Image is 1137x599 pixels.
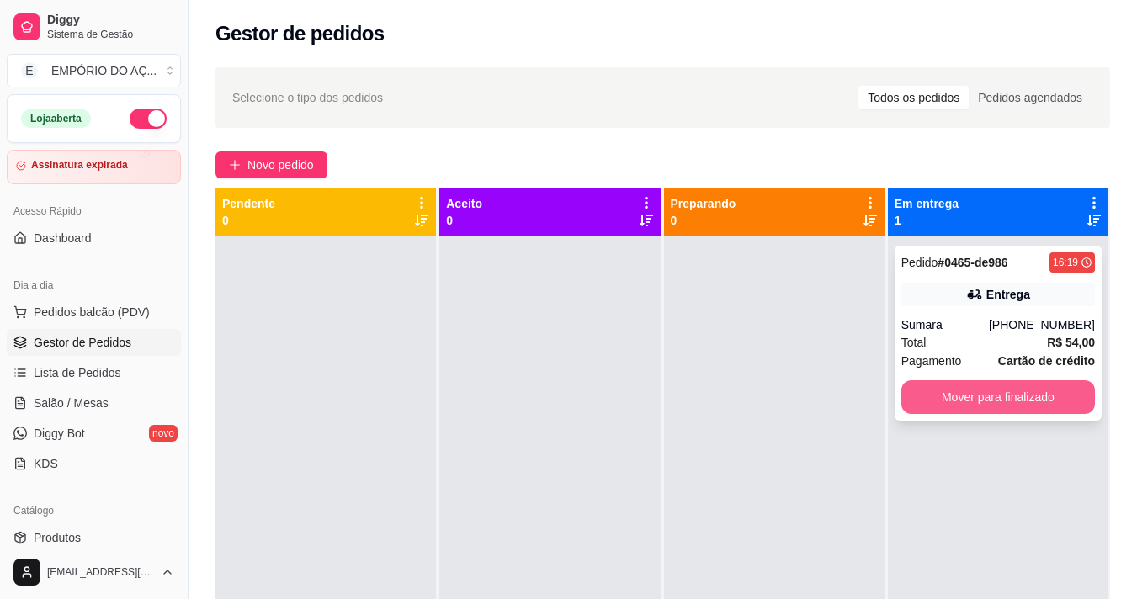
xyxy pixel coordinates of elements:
[671,195,736,212] p: Preparando
[21,109,91,128] div: Loja aberta
[7,272,181,299] div: Dia a dia
[7,450,181,477] a: KDS
[901,380,1095,414] button: Mover para finalizado
[446,212,482,229] p: 0
[247,156,314,174] span: Novo pedido
[895,195,959,212] p: Em entrega
[969,86,1092,109] div: Pedidos agendados
[938,256,1007,269] strong: # 0465-de986
[215,20,385,47] h2: Gestor de pedidos
[21,62,38,79] span: E
[446,195,482,212] p: Aceito
[7,150,181,184] a: Assinatura expirada
[47,28,174,41] span: Sistema de Gestão
[7,329,181,356] a: Gestor de Pedidos
[215,151,327,178] button: Novo pedido
[222,195,275,212] p: Pendente
[34,529,81,546] span: Produtos
[34,455,58,472] span: KDS
[229,159,241,171] span: plus
[998,354,1095,368] strong: Cartão de crédito
[7,359,181,386] a: Lista de Pedidos
[989,316,1095,333] div: [PHONE_NUMBER]
[858,86,969,109] div: Todos os pedidos
[51,62,157,79] div: EMPÓRIO DO AÇ ...
[7,54,181,87] button: Select a team
[7,552,181,592] button: [EMAIL_ADDRESS][DOMAIN_NAME]
[232,88,383,107] span: Selecione o tipo dos pedidos
[7,524,181,551] a: Produtos
[34,230,92,246] span: Dashboard
[34,425,85,442] span: Diggy Bot
[31,159,128,172] article: Assinatura expirada
[34,395,109,411] span: Salão / Mesas
[7,420,181,447] a: Diggy Botnovo
[986,286,1030,303] div: Entrega
[7,198,181,225] div: Acesso Rápido
[47,13,174,28] span: Diggy
[34,334,131,351] span: Gestor de Pedidos
[671,212,736,229] p: 0
[7,390,181,416] a: Salão / Mesas
[34,364,121,381] span: Lista de Pedidos
[901,256,938,269] span: Pedido
[1053,256,1078,269] div: 16:19
[7,7,181,47] a: DiggySistema de Gestão
[7,497,181,524] div: Catálogo
[901,352,962,370] span: Pagamento
[901,316,989,333] div: Sumara
[7,299,181,326] button: Pedidos balcão (PDV)
[222,212,275,229] p: 0
[130,109,167,129] button: Alterar Status
[34,304,150,321] span: Pedidos balcão (PDV)
[47,565,154,579] span: [EMAIL_ADDRESS][DOMAIN_NAME]
[895,212,959,229] p: 1
[1047,336,1095,349] strong: R$ 54,00
[901,333,927,352] span: Total
[7,225,181,252] a: Dashboard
